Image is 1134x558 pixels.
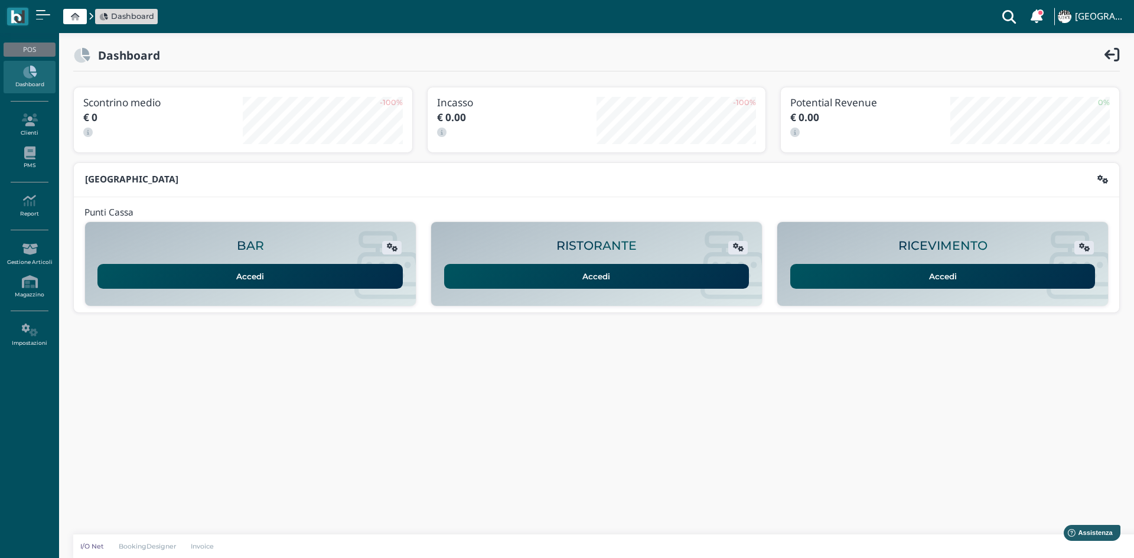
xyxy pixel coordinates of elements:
[4,142,55,174] a: PMS
[83,97,243,108] h3: Scontrino medio
[1075,12,1127,22] h4: [GEOGRAPHIC_DATA]
[4,190,55,222] a: Report
[83,110,97,124] b: € 0
[4,319,55,351] a: Impostazioni
[790,110,819,124] b: € 0.00
[111,11,154,22] span: Dashboard
[444,264,750,289] a: Accedi
[556,239,637,253] h2: RISTORANTE
[4,43,55,57] div: POS
[1058,10,1071,23] img: ...
[90,49,160,61] h2: Dashboard
[237,239,264,253] h2: BAR
[790,97,950,108] h3: Potential Revenue
[97,264,403,289] a: Accedi
[898,239,988,253] h2: RICEVIMENTO
[437,97,597,108] h3: Incasso
[4,238,55,270] a: Gestione Articoli
[99,11,154,22] a: Dashboard
[84,208,133,218] h4: Punti Cassa
[1050,521,1124,548] iframe: Help widget launcher
[437,110,466,124] b: € 0.00
[4,270,55,303] a: Magazzino
[4,61,55,93] a: Dashboard
[11,10,24,24] img: logo
[85,173,178,185] b: [GEOGRAPHIC_DATA]
[35,9,78,18] span: Assistenza
[4,109,55,141] a: Clienti
[1056,2,1127,31] a: ... [GEOGRAPHIC_DATA]
[790,264,1096,289] a: Accedi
